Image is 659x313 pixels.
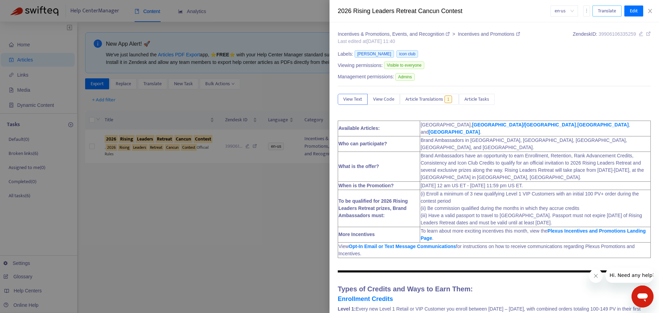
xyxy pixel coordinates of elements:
a: Plexus Incentives and Promotions Landing Page [420,228,646,241]
a: [GEOGRAPHIC_DATA] [429,129,480,135]
strong: When is the Promotion? [338,183,394,188]
span: more [584,8,589,13]
strong: What is the offer? [338,164,379,169]
span: Translate [598,7,616,15]
iframe: Button to launch messaging window [632,286,654,308]
div: Last edited at [DATE] 11:40 [338,38,520,45]
a: Opt-In Email or Text Message Communications [349,244,456,249]
strong: More Incentives [338,232,375,237]
button: View Text [338,94,368,105]
span: Visible to everyone [384,62,424,69]
button: more [583,5,590,16]
span: Article Tasks [464,96,489,103]
span: 1 [444,96,452,103]
iframe: Close message [589,269,603,283]
span: Article Translations [405,96,443,103]
div: > [338,31,520,38]
span: View Text [343,96,362,103]
span: View Code [373,96,394,103]
div: 2026 Rising Leaders Retreat Cancun Contest [338,7,551,16]
span: Edit [630,7,638,15]
strong: Who can participate? [338,141,387,146]
td: Brand Ambassadors have an opportunity to earn Enrollment, Retention, Rank Advancement Credits, Co... [420,152,651,181]
strong: Types of Credits and Ways to Earn Them: [338,285,473,293]
button: Translate [592,5,622,16]
td: [GEOGRAPHIC_DATA], , , and . [420,121,651,136]
button: Article Translations1 [400,94,459,105]
a: Incentives and Promotions [458,31,520,37]
button: Close [645,8,655,14]
a: Enrollment Credits [338,295,393,302]
span: Management permissions: [338,73,394,80]
span: Labels: [338,51,353,58]
span: Admins [395,73,415,81]
span: [PERSON_NAME] [355,50,394,58]
td: Brand Ambassadors in [GEOGRAPHIC_DATA], [GEOGRAPHIC_DATA], [GEOGRAPHIC_DATA], [GEOGRAPHIC_DATA], ... [420,136,651,152]
button: View Code [368,94,400,105]
span: en-us [555,6,574,16]
span: icon club [396,50,418,58]
td: To learn about more exciting incentives this month, view the . [420,227,651,242]
span: Viewing permissions: [338,62,383,69]
a: [GEOGRAPHIC_DATA] [577,122,629,127]
div: Zendesk ID: [573,31,651,45]
strong: To be qualified for 2026 Rising Leaders Retreat prizes, Brand Ambassadors must: [338,198,408,218]
strong: Level 1: [338,306,356,312]
span: close [647,8,653,14]
button: Edit [624,5,643,16]
span: Hi. Need any help? [4,5,49,10]
iframe: Message from company [605,268,654,283]
span: 39906106335259 [599,31,636,37]
button: Article Tasks [459,94,495,105]
td: View for instructions on how to receive communications regarding Plexus Promotions and Incentives. [338,242,651,258]
td: [DATE] 12 am US ET - [DATE] 11:59 pm US ET. [420,181,651,190]
td: (i) Enroll a minimum of 3 new qualifying Level 1 VIP Customers with an initial 100 PV+ order duri... [420,190,651,227]
a: [GEOGRAPHIC_DATA]/[GEOGRAPHIC_DATA] [472,122,576,127]
strong: Available Articles: [338,125,380,131]
a: Incentives & Promotions, Events, and Recognition [338,31,451,37]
